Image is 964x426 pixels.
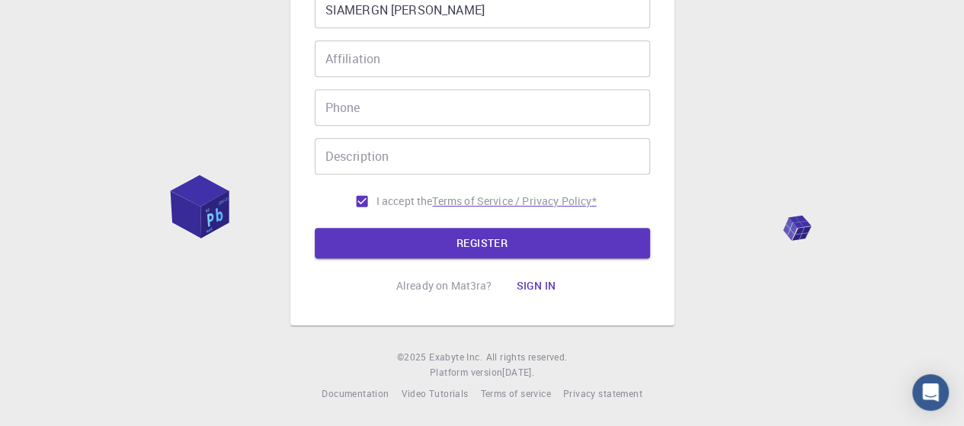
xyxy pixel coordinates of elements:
[429,351,482,363] span: Exabyte Inc.
[502,365,534,380] a: [DATE].
[429,350,482,365] a: Exabyte Inc.
[397,350,429,365] span: © 2025
[401,387,468,399] span: Video Tutorials
[322,387,389,399] span: Documentation
[401,386,468,402] a: Video Tutorials
[563,386,642,402] a: Privacy statement
[563,387,642,399] span: Privacy statement
[315,228,650,258] button: REGISTER
[376,194,433,209] span: I accept the
[480,386,550,402] a: Terms of service
[504,271,568,301] button: Sign in
[480,387,550,399] span: Terms of service
[502,366,534,378] span: [DATE] .
[912,374,949,411] div: Open Intercom Messenger
[432,194,596,209] a: Terms of Service / Privacy Policy*
[432,194,596,209] p: Terms of Service / Privacy Policy *
[322,386,389,402] a: Documentation
[430,365,502,380] span: Platform version
[485,350,567,365] span: All rights reserved.
[396,278,492,293] p: Already on Mat3ra?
